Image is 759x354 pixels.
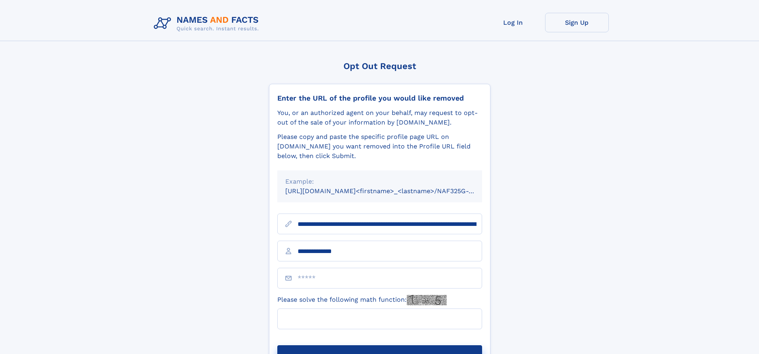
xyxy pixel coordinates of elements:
label: Please solve the following math function: [277,295,447,305]
div: Example: [285,177,474,186]
div: Please copy and paste the specific profile page URL on [DOMAIN_NAME] you want removed into the Pr... [277,132,482,161]
div: You, or an authorized agent on your behalf, may request to opt-out of the sale of your informatio... [277,108,482,127]
div: Opt Out Request [269,61,490,71]
div: Enter the URL of the profile you would like removed [277,94,482,103]
a: Log In [481,13,545,32]
small: [URL][DOMAIN_NAME]<firstname>_<lastname>/NAF325G-xxxxxxxx [285,187,497,195]
img: Logo Names and Facts [151,13,265,34]
a: Sign Up [545,13,609,32]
